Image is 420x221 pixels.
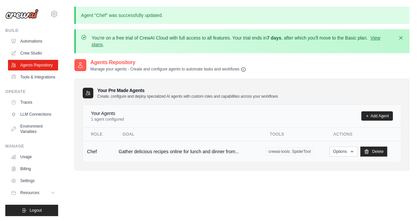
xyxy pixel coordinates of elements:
p: 1 agent configured [91,117,124,122]
a: Environment Variables [8,121,58,137]
a: Automations [8,36,58,47]
p: Create, configure and deploy specialized AI agents with custom roles and capabilities across your... [97,94,278,99]
p: Manage your agents - Create and configure agents to automate tasks and workflows [90,66,246,72]
p: You're on a free trial of CrewAI Cloud with full access to all features. Your trial ends in , aft... [92,35,393,48]
a: Usage [8,152,58,162]
span: Resources [20,190,39,195]
div: Operate [5,89,58,94]
a: Crew Studio [8,48,58,58]
a: Tools & Integrations [8,72,58,82]
a: Settings [8,175,58,186]
span: crewai-tools: SpiderTool [266,148,313,156]
strong: 7 days [267,35,281,41]
td: Gather delicious recipes online for lunch and dinner from... [115,141,262,162]
h4: Your Agents [91,110,124,117]
a: Billing [8,164,58,174]
th: Goal [115,128,262,141]
a: Delete [360,147,387,157]
td: Chef [83,141,115,162]
p: Agent "Chef" was successfully updated. [74,7,409,24]
button: Resources [8,187,58,198]
div: Build [5,28,58,33]
a: Agents Repository [8,60,58,70]
h3: Your Pre Made Agents [97,87,278,99]
h2: Agents Repository [90,58,246,66]
a: Traces [8,97,58,108]
button: Options [329,147,358,157]
span: Logout [30,208,42,213]
th: Tools [262,128,325,141]
div: Manage [5,144,58,149]
button: Logout [5,205,58,216]
img: Logo [5,9,39,19]
a: LLM Connections [8,109,58,120]
th: Role [83,128,115,141]
th: Actions [325,128,401,141]
a: Add Agent [361,111,393,121]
